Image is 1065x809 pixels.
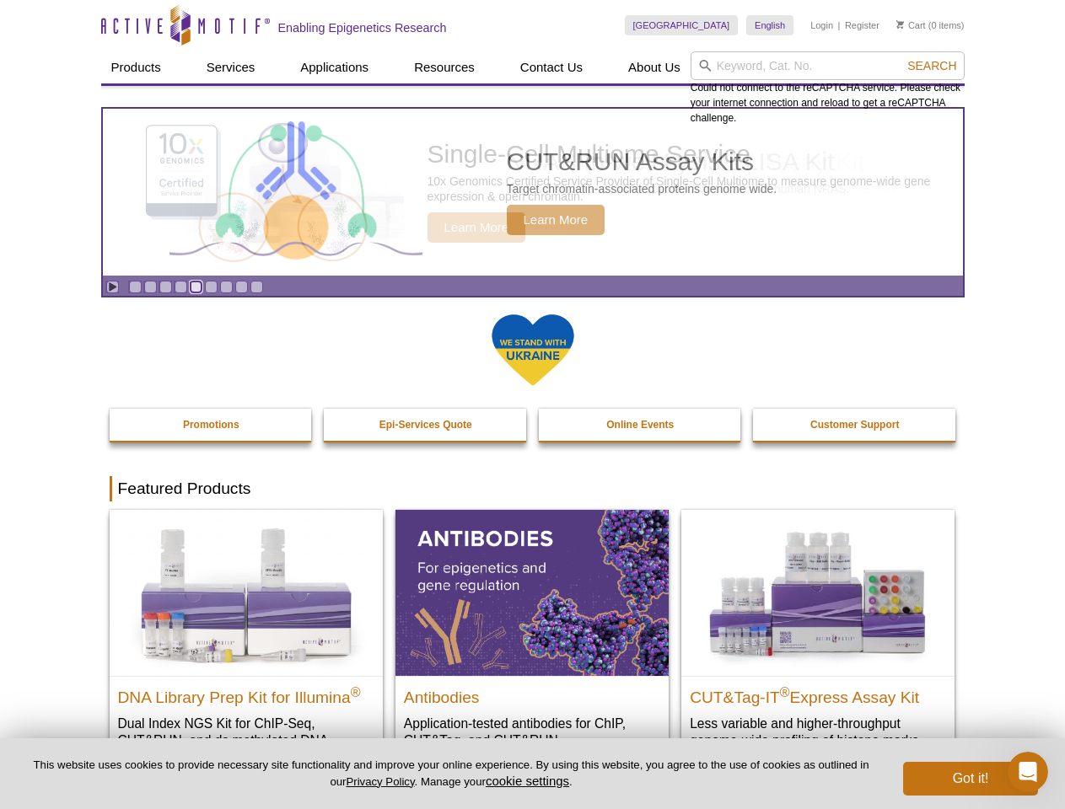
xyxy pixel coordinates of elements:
a: Go to slide 3 [159,281,172,293]
a: Promotions [110,409,314,441]
p: Less variable and higher-throughput genome-wide profiling of histone marks​. [690,715,946,749]
sup: ® [780,684,790,699]
strong: Online Events [606,419,674,431]
button: cookie settings [486,774,569,788]
a: DNA Library Prep Kit for Illumina DNA Library Prep Kit for Illumina® Dual Index NGS Kit for ChIP-... [110,510,383,782]
p: Application-tested antibodies for ChIP, CUT&Tag, and CUT&RUN. [404,715,660,749]
a: Go to slide 5 [190,281,202,293]
a: Cart [896,19,926,31]
img: All Antibodies [395,510,669,675]
a: [GEOGRAPHIC_DATA] [625,15,739,35]
sup: ® [351,684,361,699]
a: Go to slide 9 [250,281,263,293]
a: Applications [290,51,379,83]
h2: Featured Products [110,476,956,501]
h2: Antibodies [404,681,660,706]
a: Go to slide 8 [235,281,248,293]
a: Register [845,19,879,31]
a: All Antibodies Antibodies Application-tested antibodies for ChIP, CUT&Tag, and CUT&RUN. [395,510,669,765]
a: Go to slide 2 [144,281,157,293]
img: Your Cart [896,20,904,29]
a: Privacy Policy [346,775,414,788]
li: (0 items) [896,15,965,35]
h2: CUT&Tag-IT Express Assay Kit [690,681,946,706]
a: Login [810,19,833,31]
a: Online Events [539,409,743,441]
input: Keyword, Cat. No. [691,51,965,80]
strong: Promotions [183,419,239,431]
a: About Us [618,51,691,83]
img: DNA Library Prep Kit for Illumina [110,510,383,675]
button: Search [902,58,961,73]
a: Go to slide 7 [220,281,233,293]
a: Products [101,51,171,83]
img: We Stand With Ukraine [491,313,575,388]
div: Could not connect to the reCAPTCHA service. Please check your internet connection and reload to g... [691,51,965,126]
a: Go to slide 6 [205,281,218,293]
iframe: Intercom live chat [1008,752,1048,792]
a: CUT&Tag-IT® Express Assay Kit CUT&Tag-IT®Express Assay Kit Less variable and higher-throughput ge... [681,510,955,765]
a: Contact Us [510,51,593,83]
h2: Enabling Epigenetics Research [278,20,447,35]
a: Go to slide 4 [175,281,187,293]
a: Services [196,51,266,83]
button: Got it! [903,762,1038,796]
li: | [838,15,841,35]
a: English [746,15,793,35]
a: Epi-Services Quote [324,409,528,441]
p: This website uses cookies to provide necessary site functionality and improve your online experie... [27,758,875,790]
a: Go to slide 1 [129,281,142,293]
a: Resources [404,51,485,83]
span: Search [907,59,956,72]
a: Toggle autoplay [106,281,119,293]
a: Customer Support [753,409,957,441]
strong: Customer Support [810,419,899,431]
p: Dual Index NGS Kit for ChIP-Seq, CUT&RUN, and ds methylated DNA assays. [118,715,374,766]
img: CUT&Tag-IT® Express Assay Kit [681,510,955,675]
h2: DNA Library Prep Kit for Illumina [118,681,374,706]
strong: Epi-Services Quote [379,419,472,431]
